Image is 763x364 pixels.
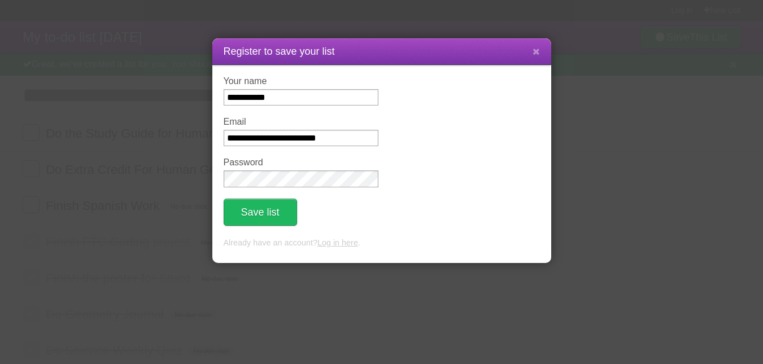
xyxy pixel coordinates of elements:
[224,199,297,226] button: Save list
[224,157,378,168] label: Password
[317,238,358,247] a: Log in here
[224,76,378,86] label: Your name
[224,237,540,249] p: Already have an account? .
[224,44,540,59] h1: Register to save your list
[224,117,378,127] label: Email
